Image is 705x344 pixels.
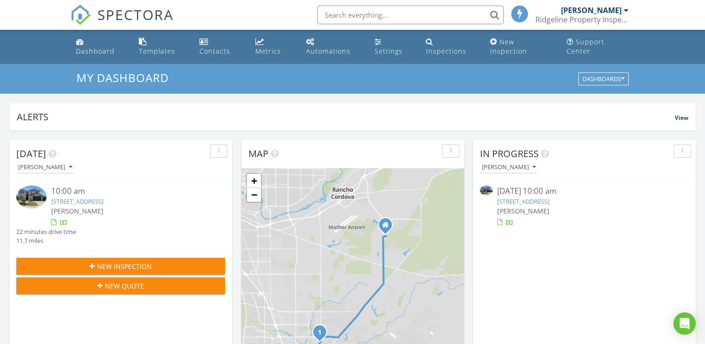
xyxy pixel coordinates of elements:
[567,37,604,55] div: Support Center
[51,186,208,197] div: 10:00 am
[252,34,295,60] a: Metrics
[302,34,363,60] a: Automations (Basic)
[318,330,322,336] i: 1
[199,47,230,55] div: Contacts
[675,114,688,122] span: View
[426,47,466,55] div: Inspections
[480,147,539,160] span: In Progress
[135,34,188,60] a: Templates
[51,206,103,215] span: [PERSON_NAME]
[563,34,633,60] a: Support Center
[497,197,549,206] a: [STREET_ADDRESS]
[97,5,174,24] span: SPECTORA
[578,73,629,86] button: Dashboards
[480,186,493,195] img: 9363968%2Fcover_photos%2F36JceVbg5W9QvR1qOwM5%2Fsmall.jpg
[480,186,689,227] a: [DATE] 10:00 am [STREET_ADDRESS] [PERSON_NAME]
[255,47,281,55] div: Metrics
[105,281,144,291] span: New Quote
[248,147,268,160] span: Map
[482,164,536,171] div: [PERSON_NAME]
[51,197,103,206] a: [STREET_ADDRESS]
[139,47,175,55] div: Templates
[76,47,115,55] div: Dashboard
[17,110,675,123] div: Alerts
[306,47,350,55] div: Automations
[385,225,391,230] div: 11776 LILAC CANYON Ct, sacramento CA 95742
[490,37,527,55] div: New Inspection
[16,258,225,275] button: New Inspection
[247,174,261,188] a: Zoom in
[371,34,415,60] a: Settings
[76,70,169,85] span: My Dashboard
[497,186,671,197] div: [DATE] 10:00 am
[196,34,244,60] a: Contacts
[486,34,555,60] a: New Inspection
[16,227,76,236] div: 22 minutes drive time
[16,161,74,174] button: [PERSON_NAME]
[317,6,504,24] input: Search everything...
[247,188,261,202] a: Zoom out
[16,186,225,245] a: 10:00 am [STREET_ADDRESS] [PERSON_NAME] 22 minutes drive time 11.7 miles
[97,261,152,271] span: New Inspection
[70,13,174,32] a: SPECTORA
[18,164,72,171] div: [PERSON_NAME]
[16,277,225,294] button: New Quote
[16,147,46,160] span: [DATE]
[535,15,629,24] div: Ridgeline Property Inspection
[582,76,624,83] div: Dashboards
[497,206,549,215] span: [PERSON_NAME]
[16,236,76,245] div: 11.7 miles
[673,312,696,335] div: Open Intercom Messenger
[72,34,128,60] a: Dashboard
[375,47,403,55] div: Settings
[16,186,47,208] img: 9363968%2Fcover_photos%2F36JceVbg5W9QvR1qOwM5%2Fsmall.jpg
[422,34,479,60] a: Inspections
[70,5,91,25] img: The Best Home Inspection Software - Spectora
[320,332,325,337] div: 9648 Ronaldo Falls Way, Elk Grove, CA 95624
[480,161,538,174] button: [PERSON_NAME]
[561,6,622,15] div: [PERSON_NAME]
